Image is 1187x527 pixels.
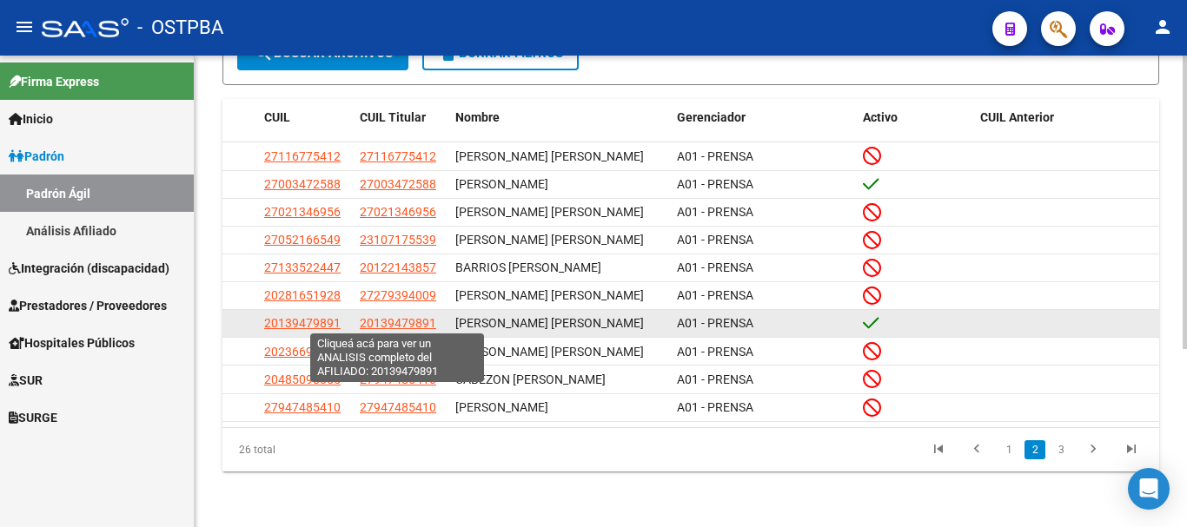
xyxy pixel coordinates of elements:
span: Inicio [9,109,53,128]
span: 27021346956 [264,205,341,219]
span: Nombre [455,110,500,124]
span: A01 - PRENSA [677,260,753,274]
span: 27947485410 [360,400,436,414]
span: [PERSON_NAME] [PERSON_NAME] [455,149,644,163]
a: go to next page [1077,440,1110,459]
span: CABEZON [PERSON_NAME] [455,372,606,386]
span: Buscar Archivos [253,45,393,61]
span: SUR [9,371,43,390]
span: 23107175539 [360,233,436,247]
span: 20485098055 [264,372,341,386]
span: Firma Express [9,72,99,91]
span: 27052166549 [264,233,341,247]
datatable-header-cell: CUIL Titular [353,99,448,136]
span: Hospitales Públicos [9,333,135,352]
span: Integración (discapacidad) [9,259,169,278]
span: A01 - PRENSA [677,345,753,359]
li: page 3 [1048,435,1074,464]
a: go to previous page [960,440,993,459]
mat-icon: menu [14,16,35,37]
span: CUIL Titular [360,110,426,124]
span: A01 - PRENSA [677,177,753,191]
li: page 1 [996,435,1022,464]
span: 27003472588 [264,177,341,191]
span: 27021346956 [360,205,436,219]
span: A01 - PRENSA [677,316,753,330]
span: A01 - PRENSA [677,149,753,163]
span: 20236698204 [360,345,436,359]
span: Gerenciador [677,110,746,124]
span: 27279394009 [360,288,436,302]
span: A01 - PRENSA [677,233,753,247]
span: Padrón [9,147,64,166]
span: 20281651928 [264,288,341,302]
a: 2 [1025,440,1045,459]
datatable-header-cell: Activo [856,99,973,136]
span: [PERSON_NAME] [PERSON_NAME] [455,316,644,330]
span: [PERSON_NAME] [PERSON_NAME] [455,233,644,247]
li: page 2 [1022,435,1048,464]
datatable-header-cell: CUIL Anterior [973,99,1160,136]
a: 3 [1051,440,1071,459]
span: BARRIOS [PERSON_NAME] [455,260,601,274]
span: 27116775412 [264,149,341,163]
span: [PERSON_NAME] [455,400,548,414]
span: A01 - PRENSA [677,400,753,414]
span: A01 - PRENSA [677,205,753,219]
span: [PERSON_NAME] [PERSON_NAME] [455,345,644,359]
span: [PERSON_NAME] [PERSON_NAME] [455,205,644,219]
mat-icon: person [1152,16,1173,37]
span: Prestadores / Proveedores [9,296,167,315]
span: CUIL Anterior [980,110,1054,124]
span: Activo [863,110,898,124]
span: A01 - PRENSA [677,372,753,386]
div: 26 total [222,428,407,471]
datatable-header-cell: CUIL [257,99,353,136]
span: SURGE [9,408,57,427]
span: CUIL [264,110,290,124]
span: 27947485410 [360,372,436,386]
span: [PERSON_NAME] [PERSON_NAME] [455,288,644,302]
span: Borrar Filtros [438,45,563,61]
span: A01 - PRENSA [677,288,753,302]
span: [PERSON_NAME] [455,177,548,191]
span: 27003472588 [360,177,436,191]
span: 20139479891 [360,316,436,330]
datatable-header-cell: Gerenciador [670,99,857,136]
span: 20139479891 [264,316,341,330]
div: Open Intercom Messenger [1128,468,1170,510]
datatable-header-cell: Nombre [448,99,670,136]
span: 27133522447 [264,260,341,274]
a: 1 [998,440,1019,459]
span: 20236698204 [264,345,341,359]
span: - OSTPBA [137,9,223,47]
a: go to last page [1115,440,1148,459]
a: go to first page [922,440,955,459]
span: 20122143857 [360,260,436,274]
span: 27116775412 [360,149,436,163]
span: 27947485410 [264,400,341,414]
